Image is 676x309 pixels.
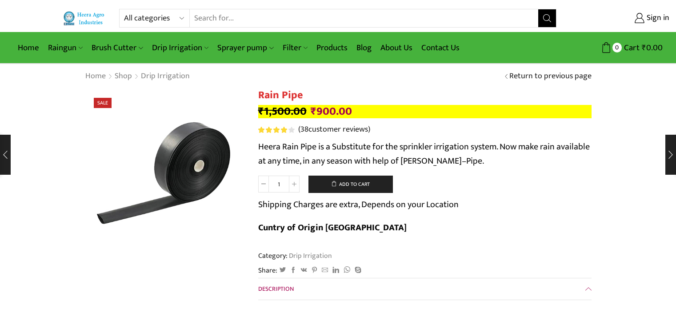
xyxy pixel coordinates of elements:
span: Cart [622,42,640,54]
span: Sale [94,98,112,108]
span: Share: [258,265,277,276]
a: (38customer reviews) [298,124,370,136]
a: Drip Irrigation [148,37,213,58]
bdi: 0.00 [642,41,663,55]
div: Rated 4.13 out of 5 [258,127,294,133]
h1: Rain Pipe [258,89,592,102]
input: Product quantity [269,176,289,193]
span: Rated out of 5 based on customer ratings [258,127,288,133]
span: 0 [612,43,622,52]
span: ₹ [642,41,646,55]
a: Products [312,37,352,58]
a: Home [85,71,106,82]
a: Home [13,37,44,58]
span: ₹ [311,102,316,120]
bdi: 1,500.00 [258,102,307,120]
a: Filter [278,37,312,58]
bdi: 900.00 [311,102,352,120]
span: Category: [258,251,332,261]
a: Description [258,278,592,300]
a: Shop [114,71,132,82]
a: Drip Irrigation [288,250,332,261]
input: Search for... [190,9,539,27]
span: 38 [258,127,296,133]
p: Shipping Charges are extra, Depends on your Location [258,197,459,212]
a: Brush Cutter [87,37,147,58]
nav: Breadcrumb [85,71,190,82]
a: Contact Us [417,37,464,58]
button: Add to cart [308,176,393,193]
span: ₹ [258,102,264,120]
a: Drip Irrigation [140,71,190,82]
a: Blog [352,37,376,58]
a: Sign in [570,10,669,26]
a: Sprayer pump [213,37,278,58]
span: 38 [300,123,308,136]
span: Description [258,284,294,294]
a: Raingun [44,37,87,58]
a: 0 Cart ₹0.00 [565,40,663,56]
span: Sign in [644,12,669,24]
a: About Us [376,37,417,58]
span: Heera Rain Pipe is a Substitute for the sprinkler irrigation system. Now make rain available at a... [258,139,590,169]
a: Return to previous page [509,71,592,82]
b: Cuntry of Origin [GEOGRAPHIC_DATA] [258,220,407,235]
button: Search button [538,9,556,27]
